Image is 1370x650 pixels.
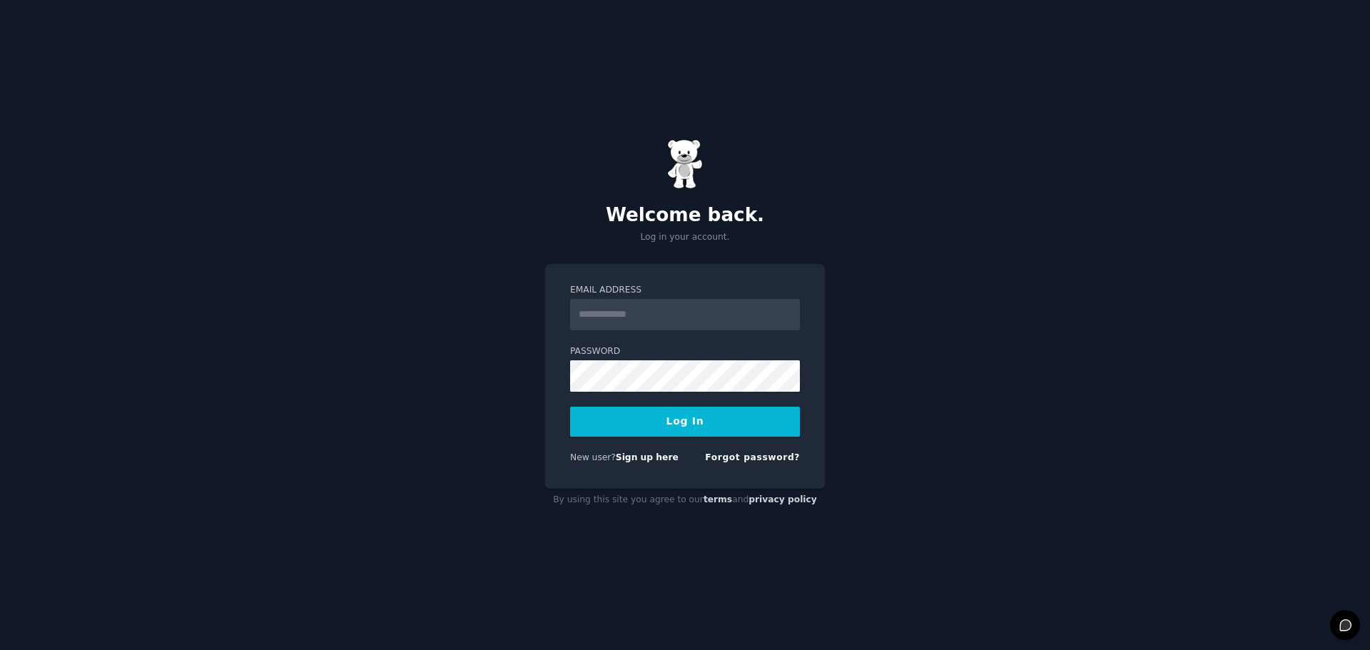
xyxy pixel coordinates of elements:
span: New user? [570,452,616,462]
p: Log in your account. [545,231,825,244]
img: Gummy Bear [667,139,703,189]
a: Forgot password? [705,452,800,462]
button: Log In [570,407,800,437]
div: By using this site you agree to our and [545,489,825,512]
label: Password [570,345,800,358]
a: terms [704,494,732,504]
a: privacy policy [749,494,817,504]
label: Email Address [570,284,800,297]
h2: Welcome back. [545,204,825,227]
a: Sign up here [616,452,679,462]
